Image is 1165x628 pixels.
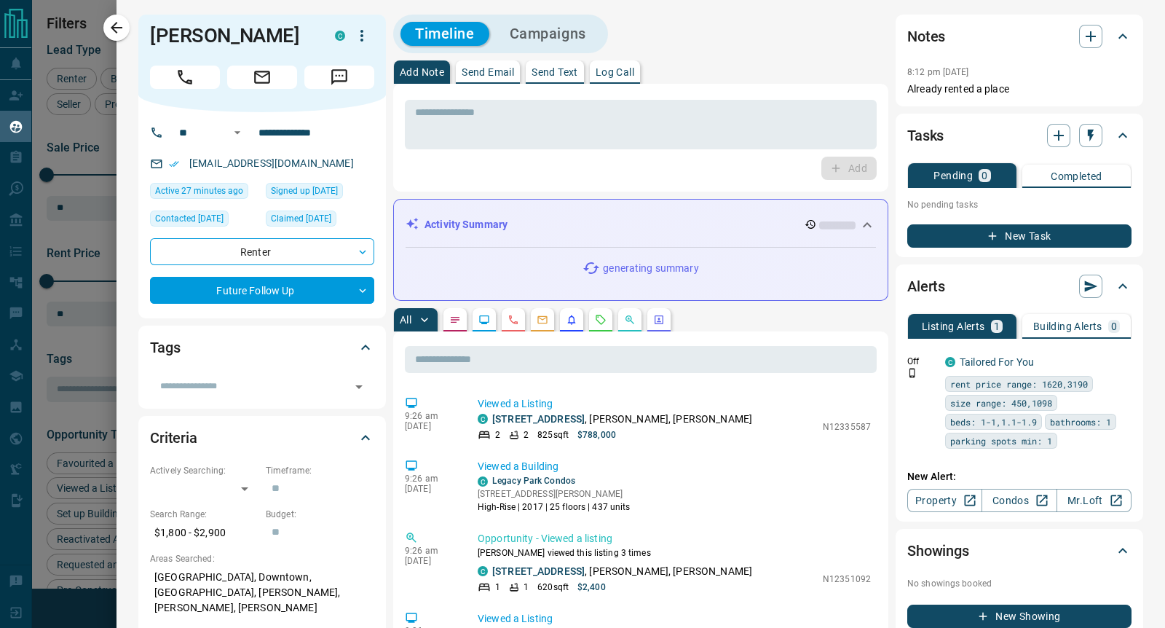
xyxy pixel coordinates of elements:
div: Alerts [907,269,1132,304]
p: $788,000 [577,428,616,441]
svg: Notes [449,314,461,326]
h2: Showings [907,539,969,562]
p: [DATE] [405,484,456,494]
div: condos.ca [478,566,488,576]
div: Sun May 25 2025 [266,183,374,203]
svg: Emails [537,314,548,326]
p: Building Alerts [1033,321,1102,331]
p: Areas Searched: [150,552,374,565]
p: Off [907,355,936,368]
p: $2,400 [577,581,606,594]
p: Log Call [596,67,634,77]
a: Tailored For You [960,356,1034,368]
p: New Alert: [907,469,1132,484]
div: condos.ca [945,357,955,367]
button: New Task [907,224,1132,248]
a: Condos [982,489,1057,512]
svg: Opportunities [624,314,636,326]
span: size range: 450,1098 [950,396,1052,410]
p: All [400,315,411,325]
span: Call [150,66,220,89]
div: condos.ca [478,414,488,424]
p: [GEOGRAPHIC_DATA], Downtown, [GEOGRAPHIC_DATA], [PERSON_NAME], [PERSON_NAME], [PERSON_NAME] [150,565,374,620]
div: Tue Sep 16 2025 [150,183,258,203]
p: 2 [495,428,500,441]
h2: Criteria [150,426,197,450]
button: Campaigns [495,22,601,46]
p: Pending [933,170,973,181]
span: Email [227,66,297,89]
p: Viewed a Listing [478,611,871,627]
p: Search Range: [150,508,258,521]
p: $1,800 - $2,900 [150,521,258,545]
p: High-Rise | 2017 | 25 floors | 437 units [478,501,631,514]
div: Criteria [150,420,374,455]
p: Timeframe: [266,464,374,477]
button: Timeline [400,22,489,46]
p: 620 sqft [537,581,569,594]
svg: Listing Alerts [566,314,577,326]
p: 825 sqft [537,428,569,441]
p: [DATE] [405,421,456,431]
span: Claimed [DATE] [271,211,331,226]
button: Open [349,377,369,397]
p: 8:12 pm [DATE] [907,67,969,77]
p: Completed [1051,171,1102,181]
p: Actively Searching: [150,464,258,477]
a: Mr.Loft [1057,489,1132,512]
div: Showings [907,533,1132,568]
p: N12335587 [823,420,871,433]
p: Send Text [532,67,578,77]
span: Signed up [DATE] [271,184,338,198]
a: [EMAIL_ADDRESS][DOMAIN_NAME] [189,157,354,169]
div: Tue Jun 10 2025 [150,211,258,231]
p: [DATE] [405,556,456,566]
h2: Notes [907,25,945,48]
p: 1 [524,581,529,594]
p: Activity Summary [424,217,508,232]
p: , [PERSON_NAME], [PERSON_NAME] [492,412,752,427]
p: Send Email [462,67,514,77]
p: Viewed a Building [478,459,871,474]
p: 9:26 am [405,546,456,556]
p: 9:26 am [405,411,456,421]
svg: Requests [595,314,607,326]
div: condos.ca [478,476,488,487]
p: N12351092 [823,573,871,586]
span: parking spots min: 1 [950,433,1052,448]
p: Viewed a Listing [478,396,871,412]
p: No pending tasks [907,194,1132,216]
p: 9:26 am [405,474,456,484]
a: [STREET_ADDRESS] [492,565,585,577]
span: Contacted [DATE] [155,211,224,226]
span: Message [304,66,374,89]
svg: Calls [508,314,519,326]
button: Open [229,124,246,141]
div: Renter [150,238,374,265]
p: 2 [524,428,529,441]
svg: Email Verified [169,159,179,169]
p: [PERSON_NAME] viewed this listing 3 times [478,546,871,560]
p: 0 [1111,321,1117,331]
p: , [PERSON_NAME], [PERSON_NAME] [492,564,752,579]
p: Listing Alerts [922,321,985,331]
h2: Alerts [907,275,945,298]
p: Budget: [266,508,374,521]
p: 0 [982,170,987,181]
a: [STREET_ADDRESS] [492,413,585,425]
p: generating summary [603,261,698,276]
div: Notes [907,19,1132,54]
span: beds: 1-1,1.1-1.9 [950,415,1037,429]
span: rent price range: 1620,3190 [950,377,1088,391]
p: 1 [495,581,500,594]
button: New Showing [907,605,1132,628]
p: Opportunity - Viewed a listing [478,531,871,546]
p: Add Note [400,67,444,77]
p: 1 [994,321,1000,331]
p: No showings booked [907,577,1132,590]
svg: Lead Browsing Activity [478,314,490,326]
a: Legacy Park Condos [492,476,575,486]
a: Property [907,489,982,512]
h2: Tags [150,336,180,359]
div: Activity Summary [406,211,876,238]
